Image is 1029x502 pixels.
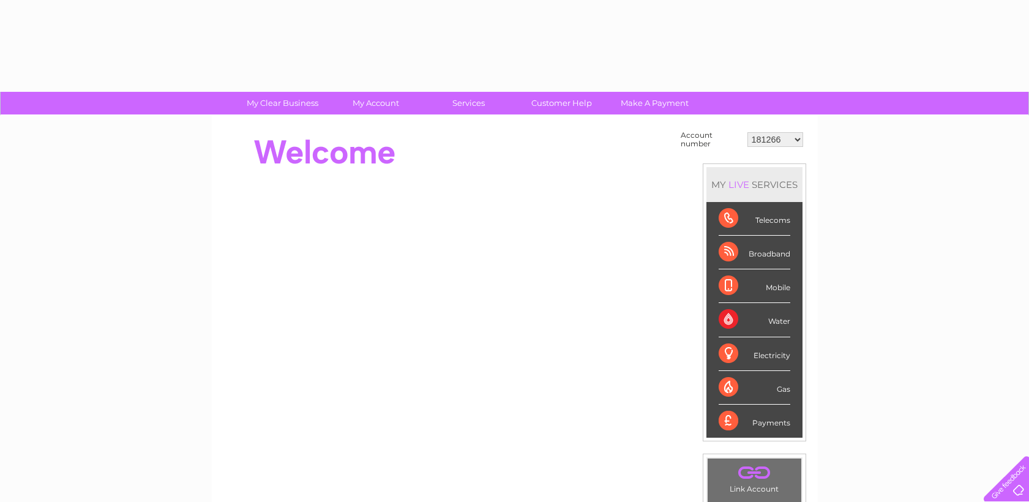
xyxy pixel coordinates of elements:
[604,92,705,114] a: Make A Payment
[719,405,790,438] div: Payments
[719,337,790,371] div: Electricity
[706,167,803,202] div: MY SERVICES
[232,92,333,114] a: My Clear Business
[726,179,752,190] div: LIVE
[719,371,790,405] div: Gas
[707,458,802,496] td: Link Account
[678,128,744,151] td: Account number
[719,236,790,269] div: Broadband
[719,202,790,236] div: Telecoms
[719,303,790,337] div: Water
[711,462,798,483] a: .
[418,92,519,114] a: Services
[719,269,790,303] div: Mobile
[511,92,612,114] a: Customer Help
[325,92,426,114] a: My Account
